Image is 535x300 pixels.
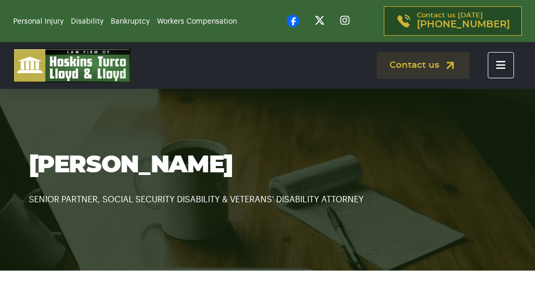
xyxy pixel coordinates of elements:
[29,180,507,206] p: SENIOR PARTNER, SOCIAL SECURITY DISABILITY & VETERANS’ DISABILITY ATTORNEY
[71,18,103,25] a: Disability
[157,18,237,25] a: Workers Compensation
[13,48,131,82] img: logo
[29,151,507,180] h1: [PERSON_NAME]
[417,19,510,30] span: [PHONE_NUMBER]
[488,52,514,78] button: Toggle navigation
[111,18,150,25] a: Bankruptcy
[377,52,469,79] a: Contact us
[384,6,522,36] a: Contact us [DATE][PHONE_NUMBER]
[13,18,64,25] a: Personal Injury
[417,12,510,30] p: Contact us [DATE]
